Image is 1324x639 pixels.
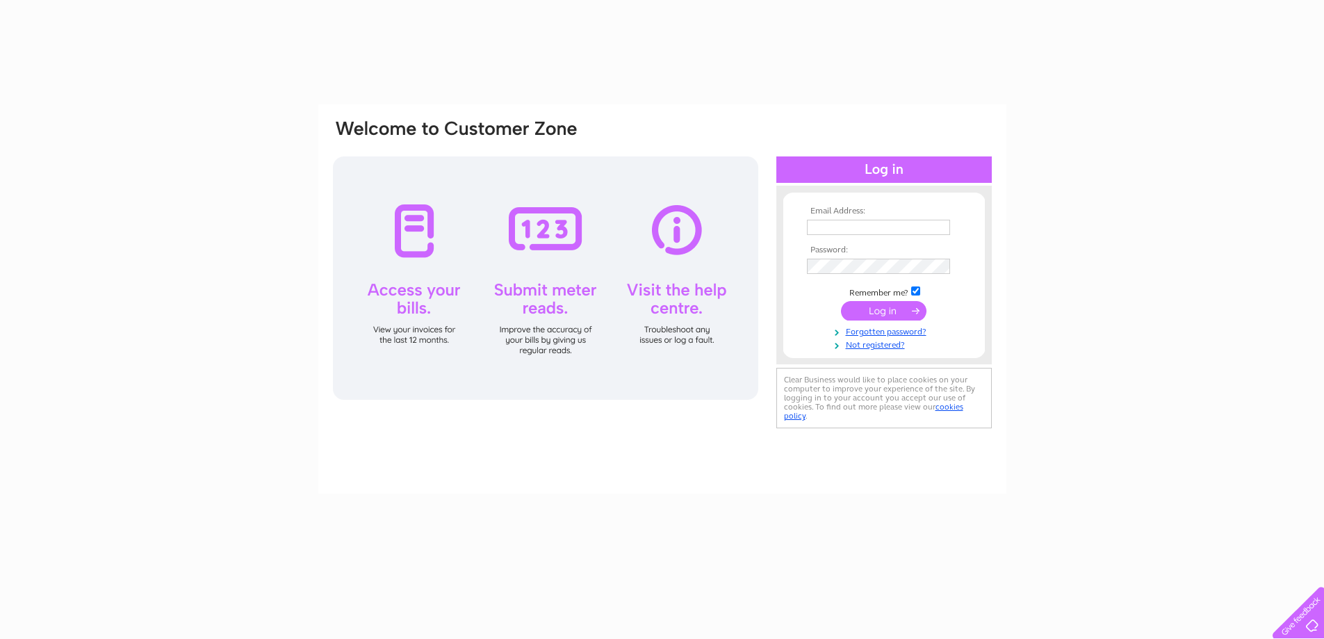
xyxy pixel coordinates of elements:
[803,245,965,255] th: Password:
[807,324,965,337] a: Forgotten password?
[776,368,992,428] div: Clear Business would like to place cookies on your computer to improve your experience of the sit...
[803,207,965,216] th: Email Address:
[784,402,963,421] a: cookies policy
[841,301,926,321] input: Submit
[807,337,965,350] a: Not registered?
[803,284,965,298] td: Remember me?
